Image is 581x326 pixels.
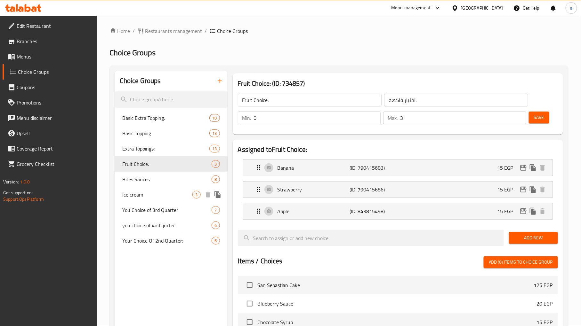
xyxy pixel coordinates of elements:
[519,163,528,173] button: edit
[110,45,156,60] span: Choice Groups
[123,145,210,152] span: Extra Toppings:
[3,110,97,126] a: Menu disclaimer
[238,200,558,222] li: Expand
[570,4,572,12] span: a
[217,27,248,35] span: Choice Groups
[212,238,219,244] span: 6
[212,222,219,229] span: 6
[238,145,558,154] h2: Assigned to Fruit Choice:
[278,164,350,172] p: Banana
[388,114,398,122] p: Max:
[20,178,30,186] span: 1.0.0
[123,191,193,198] span: Ice cream
[497,207,519,215] p: 15 EGP
[529,112,549,123] button: Save
[115,110,228,126] div: Basic Extra Topping:10
[497,164,519,172] p: 15 EGP
[537,300,553,307] p: 20 EGP
[210,146,219,152] span: 13
[3,64,97,80] a: Choice Groups
[243,160,553,176] div: Expand
[238,179,558,200] li: Expand
[115,218,228,233] div: you choice of 4nd qurter6
[192,191,200,198] div: Choices
[205,27,207,35] li: /
[110,27,130,35] a: Home
[123,175,212,183] span: Bites Sauces
[138,27,202,35] a: Restaurants management
[242,114,251,122] p: Min:
[212,207,219,213] span: 7
[123,114,210,122] span: Basic Extra Topping:
[3,126,97,141] a: Upsell
[123,129,210,137] span: Basic Topping
[115,126,228,141] div: Basic Topping13
[3,18,97,34] a: Edit Restaurant
[534,281,553,289] p: 125 EGP
[278,186,350,193] p: Strawberry
[115,156,228,172] div: Fruit Choice:3
[528,185,538,194] button: duplicate
[210,130,219,136] span: 13
[350,186,398,193] p: (ID: 790415686)
[243,278,256,292] span: Select choice
[3,34,97,49] a: Branches
[391,4,431,12] div: Menu-management
[17,83,92,91] span: Coupons
[212,237,220,244] div: Choices
[528,206,538,216] button: duplicate
[123,160,212,168] span: Fruit Choice:
[145,27,202,35] span: Restaurants management
[258,300,537,307] span: Blueberry Sauce
[133,27,135,35] li: /
[3,80,97,95] a: Coupons
[243,182,553,198] div: Expand
[243,297,256,310] span: Select choice
[538,163,547,173] button: delete
[17,37,92,45] span: Branches
[17,129,92,137] span: Upsell
[350,164,398,172] p: (ID: 790415683)
[17,145,92,152] span: Coverage Report
[212,206,220,214] div: Choices
[243,203,553,219] div: Expand
[115,141,228,156] div: Extra Toppings:13
[514,234,553,242] span: Add New
[3,49,97,64] a: Menus
[497,186,519,193] p: 15 EGP
[17,99,92,106] span: Promotions
[17,53,92,60] span: Menus
[519,206,528,216] button: edit
[238,256,283,266] h2: Items / Choices
[538,206,547,216] button: delete
[115,233,228,248] div: Your Choice Of 2nd Quarter:6
[3,195,44,203] a: Support.OpsPlatform
[212,161,219,167] span: 3
[120,76,161,86] h2: Choice Groups
[115,172,228,187] div: Bites Sauces8
[3,95,97,110] a: Promotions
[212,176,219,182] span: 8
[461,4,503,12] div: [GEOGRAPHIC_DATA]
[489,258,553,266] span: Add (0) items to choice group
[484,256,558,268] button: Add (0) items to choice group
[509,232,558,244] button: Add New
[193,192,200,198] span: 3
[123,221,212,229] span: you choice of 4nd qurter
[258,318,537,326] span: Chocolate Syrup
[238,230,504,246] input: search
[278,207,350,215] p: Apple
[258,281,534,289] span: San Sebastian Cake
[18,68,92,76] span: Choice Groups
[115,187,228,202] div: Ice cream3deleteduplicate
[3,189,33,197] span: Get support on:
[110,27,568,35] nav: breadcrumb
[17,114,92,122] span: Menu disclaimer
[3,178,19,186] span: Version:
[534,113,544,121] span: Save
[203,190,213,199] button: delete
[3,141,97,156] a: Coverage Report
[212,221,220,229] div: Choices
[17,22,92,30] span: Edit Restaurant
[213,190,222,199] button: duplicate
